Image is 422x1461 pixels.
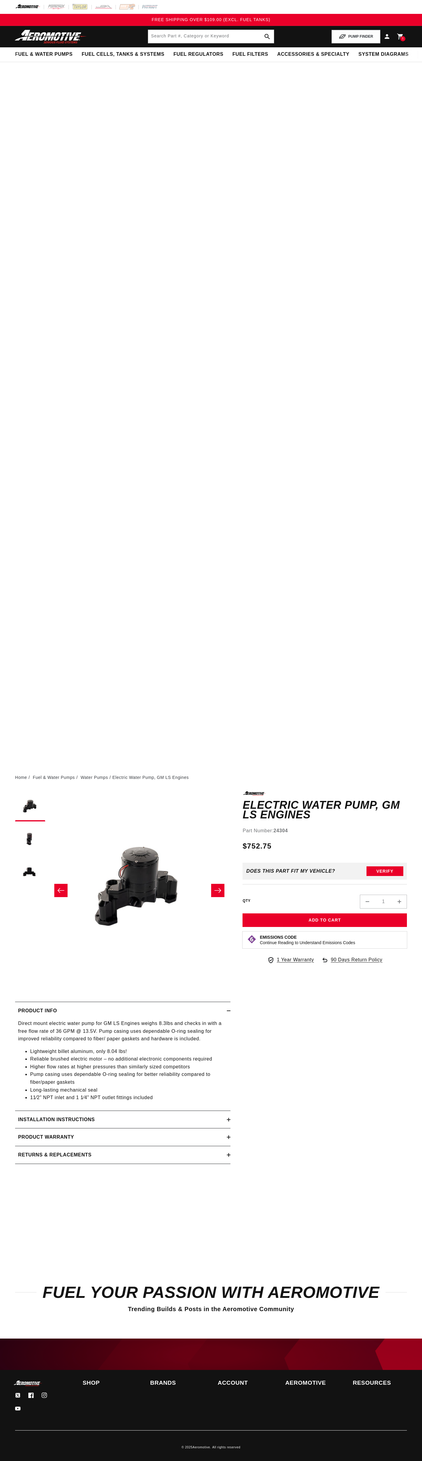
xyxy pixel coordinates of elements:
[274,828,288,833] strong: 24304
[15,824,45,855] button: Load image 2 in gallery view
[18,1116,95,1124] h2: Installation Instructions
[277,956,314,964] span: 1 Year Warranty
[30,1094,227,1102] li: 11⁄2” NPT inlet and 1 1⁄4” NPT outlet fittings included
[77,47,169,62] summary: Fuel Cells, Tanks & Systems
[260,935,297,940] strong: Emissions Code
[15,51,73,58] span: Fuel & Water Pumps
[81,774,108,781] a: Water Pumps
[15,1128,230,1146] summary: Product warranty
[247,934,257,944] img: Emissions code
[212,1446,240,1449] small: All rights reserved
[15,791,45,821] button: Load image 1 in gallery view
[218,1380,272,1386] summary: Account
[366,866,403,876] button: Verify
[113,774,189,781] li: Electric Water Pump, GM LS Engines
[30,1070,227,1086] li: Pump casing uses dependable O-ring sealing for better reliability compared to fiber/paper gaskets
[33,774,75,781] a: Fuel & Water Pumps
[402,36,404,41] span: 1
[246,868,335,874] div: Does This part fit My vehicle?
[18,1151,91,1159] h2: Returns & replacements
[243,898,250,903] label: QTY
[169,47,228,62] summary: Fuel Regulators
[54,884,68,897] button: Slide left
[353,1380,407,1386] summary: Resources
[243,827,407,835] div: Part Number:
[321,956,382,970] a: 90 Days Return Policy
[260,940,355,945] p: Continue Reading to Understand Emissions Codes
[15,1002,230,1020] summary: Product Info
[182,1446,211,1449] small: © 2025 .
[11,47,77,62] summary: Fuel & Water Pumps
[15,774,407,781] nav: breadcrumbs
[15,1285,407,1299] h2: Fuel Your Passion with Aeromotive
[128,1306,294,1312] span: Trending Builds & Posts in the Aeromotive Community
[82,51,164,58] span: Fuel Cells, Tanks & Systems
[15,791,230,990] media-gallery: Gallery Viewer
[15,1146,230,1164] summary: Returns & replacements
[152,17,270,22] span: FREE SHIPPING OVER $109.00 (EXCL. FUEL TANKS)
[30,1055,227,1063] li: Reliable brushed electric motor – no additional electronic components required
[18,1007,57,1015] h2: Product Info
[150,1380,204,1386] summary: Brands
[232,51,268,58] span: Fuel Filters
[285,1380,339,1386] summary: Aeromotive
[15,1111,230,1128] summary: Installation Instructions
[30,1063,227,1071] li: Higher flow rates at higher pressures than similarly sized competitors
[15,858,45,888] button: Load image 3 in gallery view
[83,1380,137,1386] summary: Shop
[173,51,223,58] span: Fuel Regulators
[243,913,407,927] button: Add to Cart
[277,51,349,58] span: Accessories & Specialty
[260,934,355,945] button: Emissions CodeContinue Reading to Understand Emissions Codes
[332,30,380,43] button: PUMP FINDER
[18,1133,74,1141] h2: Product warranty
[30,1048,227,1055] li: Lightweight billet aluminum, only 8.04 lbs!
[30,1086,227,1094] li: Long-lasting mechanical seal
[13,30,88,44] img: Aeromotive
[211,884,224,897] button: Slide right
[273,47,354,62] summary: Accessories & Specialty
[267,956,314,964] a: 1 Year Warranty
[358,51,408,58] span: System Diagrams
[243,800,407,819] h1: Electric Water Pump, GM LS Engines
[228,47,273,62] summary: Fuel Filters
[18,1020,227,1043] p: Direct mount electric water pump for GM LS Engines weighs 8.3lbs and checks in with a free flow r...
[331,956,382,970] span: 90 Days Return Policy
[243,841,271,852] span: $752.75
[261,30,274,43] button: search button
[13,1380,43,1386] img: Aeromotive
[193,1446,210,1449] a: Aeromotive
[148,30,274,43] input: Search by Part Number, Category or Keyword
[354,47,413,62] summary: System Diagrams
[15,774,27,781] a: Home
